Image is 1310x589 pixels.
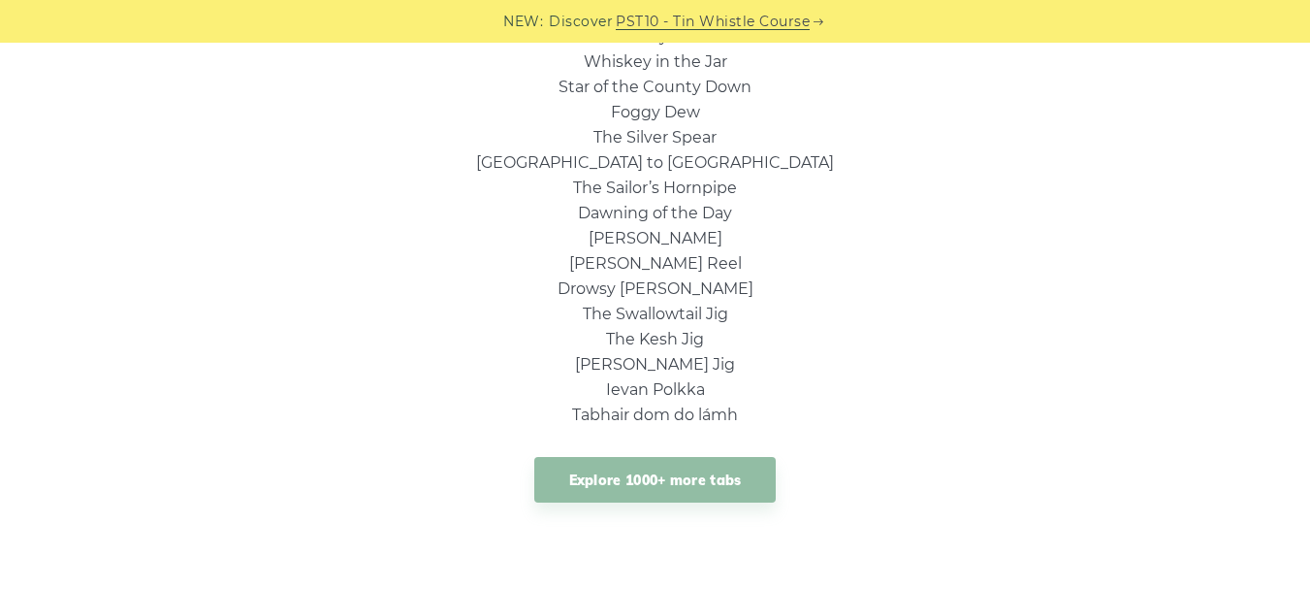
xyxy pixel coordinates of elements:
a: [PERSON_NAME] Reel [569,254,742,273]
span: Discover [549,11,613,33]
a: [GEOGRAPHIC_DATA] to [GEOGRAPHIC_DATA] [476,153,834,172]
a: The Kesh Jig [606,330,704,348]
a: Foggy Dew [611,103,700,121]
a: The Silver Spear [593,128,717,147]
a: The Sailor’s Hornpipe [573,179,737,197]
span: NEW: [503,11,543,33]
a: [PERSON_NAME] [589,229,722,247]
a: Ievan Polkka [606,380,705,399]
a: [PERSON_NAME] Jig [575,355,735,374]
a: Explore 1000+ more tabs [534,457,777,503]
a: The Swallowtail Jig [583,305,728,323]
a: Drowsy [PERSON_NAME] [558,279,753,298]
a: Whiskey in the Jar [584,52,727,71]
a: Dawning of the Day [578,204,732,222]
a: Tabhair dom do lámh [572,406,738,424]
a: PST10 - Tin Whistle Course [616,11,810,33]
a: Star of the County Down [559,78,751,96]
